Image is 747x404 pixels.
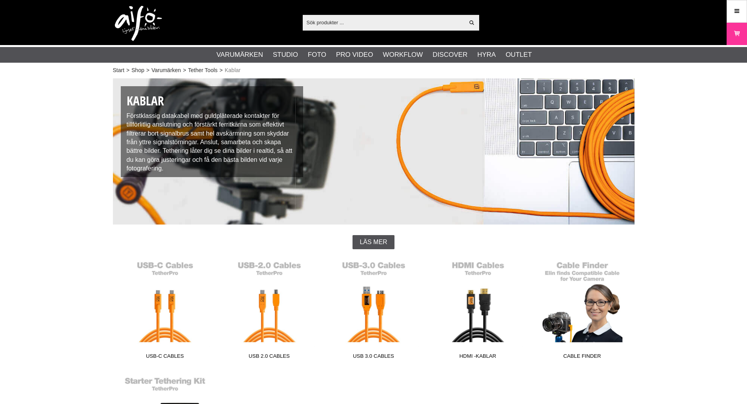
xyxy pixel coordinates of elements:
[336,50,373,60] a: Pro Video
[113,66,125,74] a: Start
[113,352,217,363] span: USB-C Cables
[433,50,467,60] a: Discover
[530,257,634,363] a: Cable Finder
[151,66,181,74] a: Varumärken
[426,352,530,363] span: HDMI -kablar
[216,50,263,60] a: Varumärken
[530,352,634,363] span: Cable Finder
[113,257,217,363] a: USB-C Cables
[113,78,634,225] img: Tether Tools TetherPro Kablar
[273,50,298,60] a: Studio
[360,239,387,246] span: Läs mer
[220,66,223,74] span: >
[183,66,186,74] span: >
[477,50,496,60] a: Hyra
[217,352,322,363] span: USB 2.0 Cables
[505,50,532,60] a: Outlet
[127,92,298,110] h1: Kablar
[217,257,322,363] a: USB 2.0 Cables
[322,257,426,363] a: USB 3.0 Cables
[126,66,129,74] span: >
[308,50,326,60] a: Foto
[146,66,149,74] span: >
[115,6,162,41] img: logo.png
[383,50,423,60] a: Workflow
[322,352,426,363] span: USB 3.0 Cables
[303,16,465,28] input: Sök produkter ...
[225,66,240,74] span: Kablar
[426,257,530,363] a: HDMI -kablar
[121,86,304,177] div: Förstklassig datakabel med guldpläterade kontakter för tillförlitlig anslutning och förstärkt fer...
[188,66,218,74] a: Tether Tools
[131,66,144,74] a: Shop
